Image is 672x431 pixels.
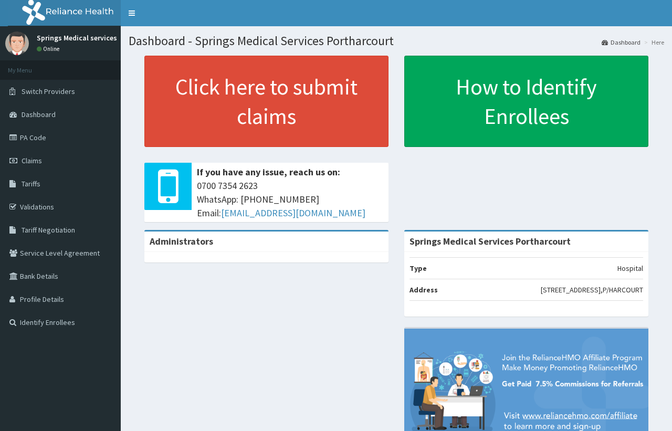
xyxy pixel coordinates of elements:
[5,31,29,55] img: User Image
[37,45,62,52] a: Online
[404,56,648,147] a: How to Identify Enrollees
[144,56,388,147] a: Click here to submit claims
[37,34,117,41] p: Springs Medical services
[22,225,75,235] span: Tariff Negotiation
[602,38,640,47] a: Dashboard
[22,87,75,96] span: Switch Providers
[409,285,438,295] b: Address
[22,179,40,188] span: Tariffs
[409,235,571,247] strong: Springs Medical Services Portharcourt
[22,110,56,119] span: Dashboard
[221,207,365,219] a: [EMAIL_ADDRESS][DOMAIN_NAME]
[197,166,340,178] b: If you have any issue, reach us on:
[409,264,427,273] b: Type
[22,156,42,165] span: Claims
[129,34,664,48] h1: Dashboard - Springs Medical Services Portharcourt
[150,235,213,247] b: Administrators
[197,179,383,219] span: 0700 7354 2623 WhatsApp: [PHONE_NUMBER] Email:
[642,38,664,47] li: Here
[541,285,643,295] p: [STREET_ADDRESS],P/HARCOURT
[617,263,643,274] p: Hospital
